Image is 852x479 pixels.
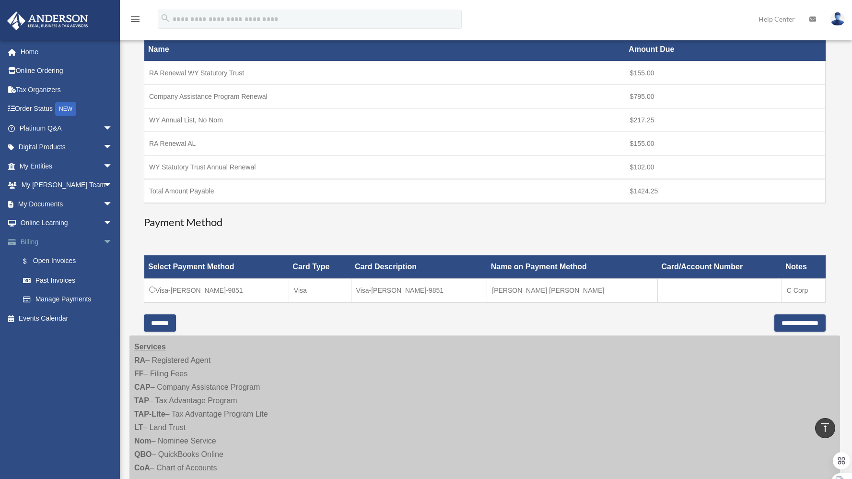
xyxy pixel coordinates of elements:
[351,255,487,279] th: Card Description
[13,290,127,309] a: Manage Payments
[7,99,127,119] a: Order StatusNEW
[830,12,845,26] img: User Pic
[625,179,825,203] td: $1424.25
[134,396,149,405] strong: TAP
[144,85,625,108] td: Company Assistance Program Renewal
[7,176,127,195] a: My [PERSON_NAME] Teamarrow_drop_down
[782,255,825,279] th: Notes
[13,251,122,271] a: $Open Invoices
[134,464,150,472] strong: CoA
[7,138,127,157] a: Digital Productsarrow_drop_down
[351,279,487,303] td: Visa-[PERSON_NAME]-9851
[103,214,122,233] span: arrow_drop_down
[134,370,144,378] strong: FF
[487,255,658,279] th: Name on Payment Method
[134,356,145,364] strong: RA
[134,450,152,458] strong: QBO
[7,232,127,251] a: Billingarrow_drop_down
[144,38,625,61] th: Name
[144,215,826,230] h3: Payment Method
[160,13,171,24] i: search
[134,383,151,391] strong: CAP
[819,422,831,433] i: vertical_align_top
[7,214,127,233] a: Online Learningarrow_drop_down
[55,102,76,116] div: NEW
[103,119,122,138] span: arrow_drop_down
[625,61,825,85] td: $155.00
[144,179,625,203] td: Total Amount Payable
[103,138,122,157] span: arrow_drop_down
[144,279,289,303] td: Visa-[PERSON_NAME]-9851
[289,255,351,279] th: Card Type
[28,255,33,267] span: $
[103,156,122,176] span: arrow_drop_down
[134,410,165,418] strong: TAP-Lite
[7,42,127,61] a: Home
[7,194,127,214] a: My Documentsarrow_drop_down
[103,232,122,252] span: arrow_drop_down
[782,279,825,303] td: C Corp
[487,279,658,303] td: [PERSON_NAME] [PERSON_NAME]
[7,156,127,176] a: My Entitiesarrow_drop_down
[134,343,166,351] strong: Services
[144,132,625,156] td: RA Renewal AL
[7,80,127,99] a: Tax Organizers
[625,85,825,108] td: $795.00
[134,437,152,445] strong: Nom
[144,61,625,85] td: RA Renewal WY Statutory Trust
[7,61,127,81] a: Online Ordering
[144,156,625,180] td: WY Statutory Trust Annual Renewal
[103,194,122,214] span: arrow_drop_down
[815,418,835,438] a: vertical_align_top
[129,13,141,25] i: menu
[144,108,625,132] td: WY Annual List, No Nom
[7,119,127,138] a: Platinum Q&Aarrow_drop_down
[625,156,825,180] td: $102.00
[625,38,825,61] th: Amount Due
[289,279,351,303] td: Visa
[13,271,127,290] a: Past Invoices
[4,12,91,30] img: Anderson Advisors Platinum Portal
[103,176,122,195] span: arrow_drop_down
[657,255,782,279] th: Card/Account Number
[129,17,141,25] a: menu
[134,423,143,431] strong: LT
[144,255,289,279] th: Select Payment Method
[625,132,825,156] td: $155.00
[7,309,127,328] a: Events Calendar
[625,108,825,132] td: $217.25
